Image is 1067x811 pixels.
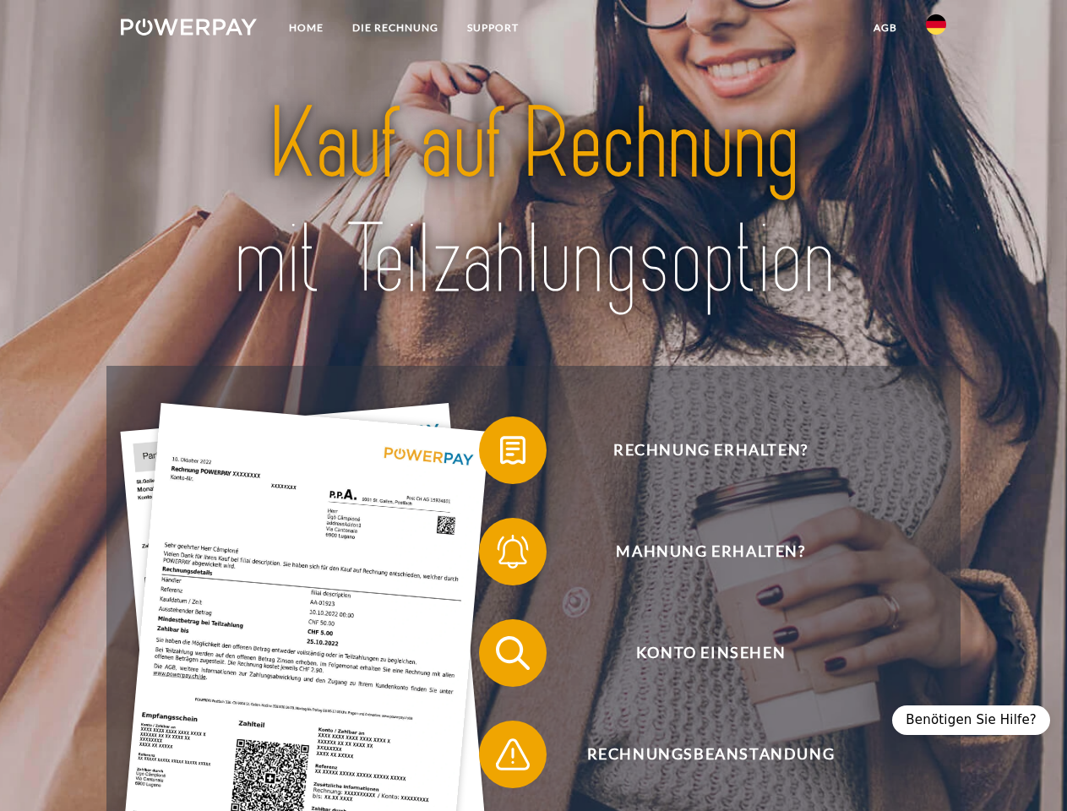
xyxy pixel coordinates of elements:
button: Konto einsehen [479,619,918,687]
div: Benötigen Sie Hilfe? [892,705,1050,735]
button: Rechnung erhalten? [479,416,918,484]
img: title-powerpay_de.svg [161,81,906,324]
a: SUPPORT [453,13,533,43]
img: qb_bell.svg [492,531,534,573]
a: agb [859,13,912,43]
a: DIE RECHNUNG [338,13,453,43]
img: de [926,14,946,35]
span: Mahnung erhalten? [504,518,917,585]
img: qb_bill.svg [492,429,534,471]
img: logo-powerpay-white.svg [121,19,257,35]
button: Rechnungsbeanstandung [479,721,918,788]
span: Konto einsehen [504,619,917,687]
span: Rechnungsbeanstandung [504,721,917,788]
button: Mahnung erhalten? [479,518,918,585]
a: Home [275,13,338,43]
img: qb_warning.svg [492,733,534,776]
img: qb_search.svg [492,632,534,674]
span: Rechnung erhalten? [504,416,917,484]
